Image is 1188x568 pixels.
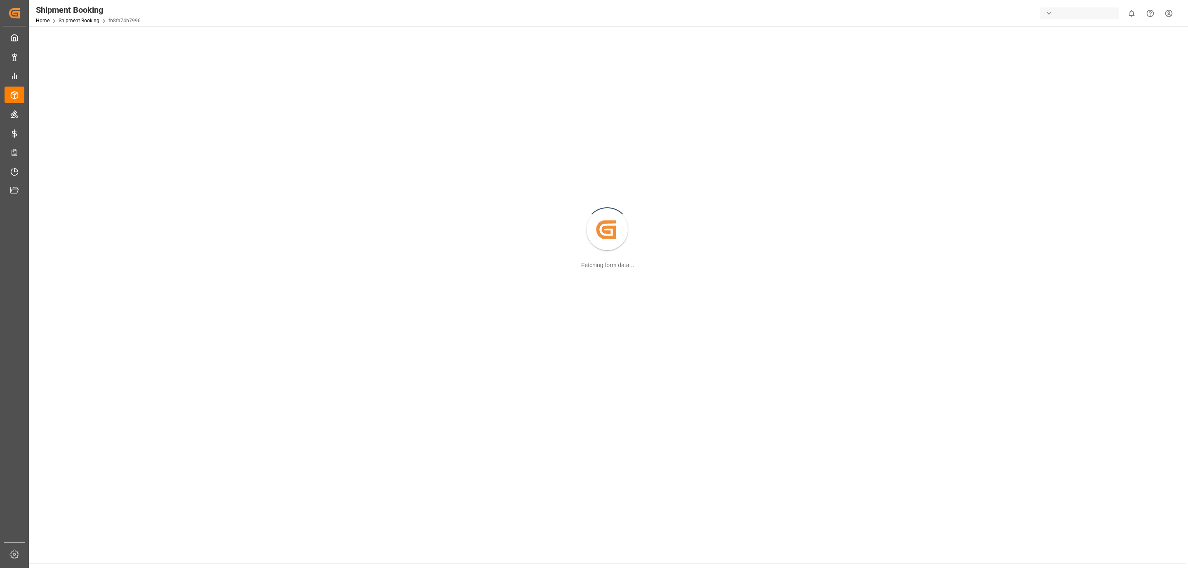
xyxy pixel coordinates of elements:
[36,4,141,16] div: Shipment Booking
[36,18,49,23] a: Home
[1141,4,1160,23] button: Help Center
[1122,4,1141,23] button: show 0 new notifications
[581,261,634,270] div: Fetching form data...
[59,18,99,23] a: Shipment Booking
